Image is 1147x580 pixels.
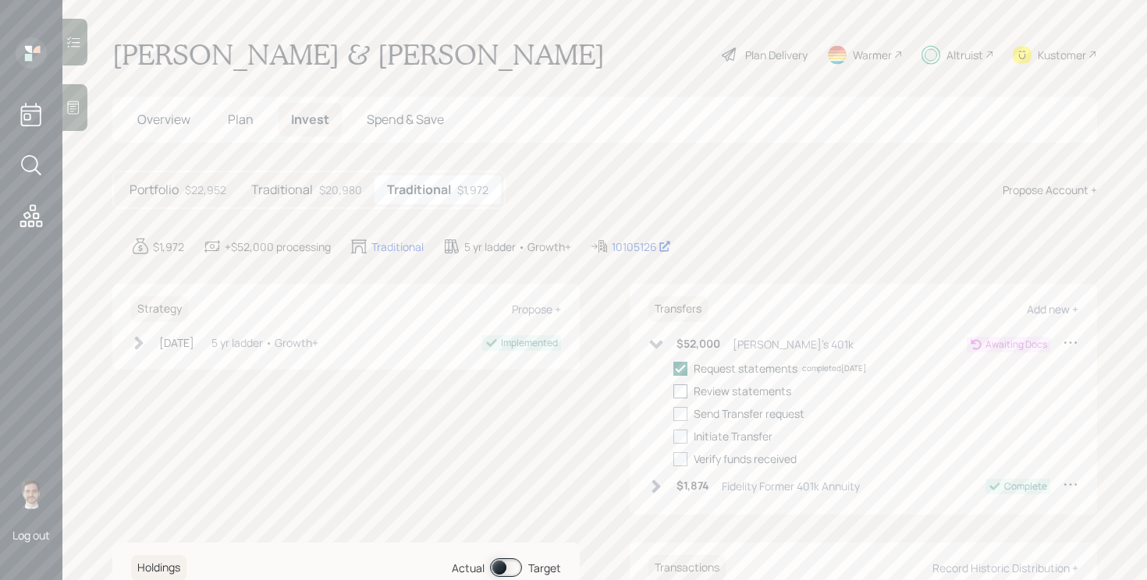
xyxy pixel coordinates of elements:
h6: $1,874 [676,479,709,493]
div: Verify funds received [694,451,797,467]
div: 5 yr ladder • Growth+ [211,334,318,351]
h6: Transfers [648,296,708,322]
div: [PERSON_NAME]'s 401k [733,336,854,352]
div: Request statements [694,360,797,377]
div: Awaiting Docs [985,338,1047,352]
div: [DATE] [159,334,194,351]
div: 5 yr ladder • Growth+ [464,239,571,255]
h6: Strategy [131,296,188,322]
h6: $52,000 [676,338,720,351]
div: Propose + [512,302,561,317]
div: Complete [1004,479,1047,493]
div: completed [DATE] [802,362,866,374]
h5: Portfolio [130,182,179,197]
div: Fidelity Former 401k Annuity [722,478,860,494]
div: Kustomer [1038,47,1086,63]
div: Record Historic Distribution + [932,561,1078,575]
div: Traditional [371,239,424,255]
span: Spend & Save [367,111,444,128]
div: 10105126 [612,239,671,255]
div: Actual [452,560,485,576]
div: +$52,000 processing [225,239,331,255]
div: $22,952 [185,182,226,198]
h5: Traditional [251,182,313,197]
span: Invest [291,111,329,128]
div: Plan Delivery [745,47,808,63]
div: Altruist [946,47,983,63]
h5: Traditional [387,182,451,197]
div: Implemented [501,336,558,350]
div: Send Transfer request [694,405,804,422]
div: $20,980 [319,182,362,198]
div: Review statements [694,383,791,399]
span: Plan [228,111,254,128]
span: Overview [137,111,190,128]
div: Propose Account + [1003,182,1097,198]
div: Target [528,560,561,576]
div: $1,972 [457,182,488,198]
div: Initiate Transfer [694,428,772,444]
div: Warmer [853,47,892,63]
h1: [PERSON_NAME] & [PERSON_NAME] [112,37,605,72]
div: $1,972 [153,239,184,255]
div: Log out [12,528,50,543]
div: Add new + [1027,302,1078,317]
img: jonah-coleman-headshot.png [16,478,47,509]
